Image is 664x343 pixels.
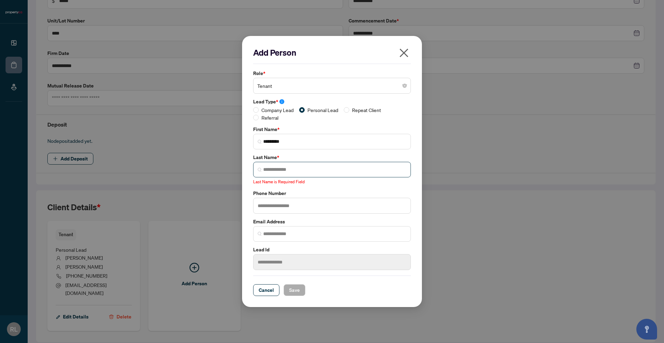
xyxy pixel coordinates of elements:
[253,284,279,296] button: Cancel
[258,168,262,172] img: search_icon
[253,47,411,58] h2: Add Person
[253,246,411,253] label: Lead Id
[253,98,411,105] label: Lead Type
[258,232,262,236] img: search_icon
[305,106,341,114] span: Personal Lead
[253,189,411,197] label: Phone Number
[257,79,407,92] span: Tenant
[403,84,407,88] span: close-circle
[259,285,274,296] span: Cancel
[253,154,411,161] label: Last Name
[253,69,411,77] label: Role
[253,218,411,225] label: Email Address
[279,99,284,104] span: info-circle
[258,140,262,144] img: search_icon
[349,106,384,114] span: Repeat Client
[284,284,305,296] button: Save
[636,319,657,340] button: Open asap
[259,114,281,121] span: Referral
[398,47,409,58] span: close
[259,106,296,114] span: Company Lead
[253,126,411,133] label: First Name
[253,179,305,184] span: Last Name is Required Field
